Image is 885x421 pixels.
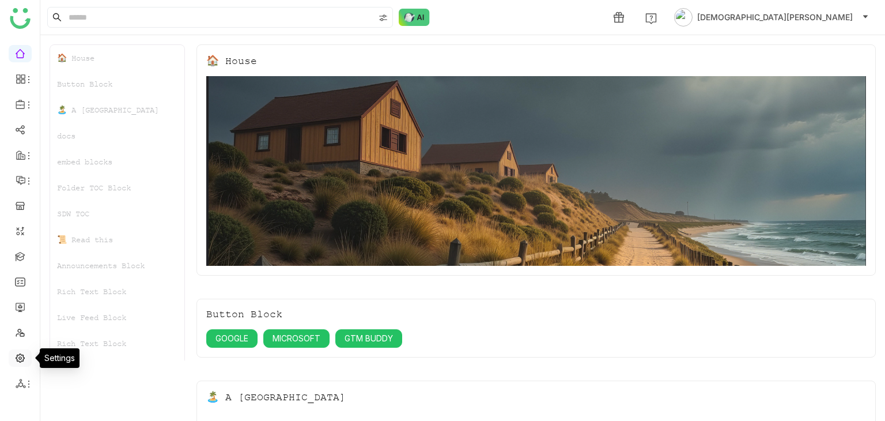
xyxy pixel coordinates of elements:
div: 📜 Read this [50,227,184,253]
img: 68553b2292361c547d91f02a [206,76,866,266]
div: Live Feed Block [50,305,184,330]
span: [DEMOGRAPHIC_DATA][PERSON_NAME] [697,11,853,24]
button: GTM BUDDY [335,329,402,348]
button: GOOGLE [206,329,258,348]
div: Button Block [206,309,282,320]
span: GTM BUDDY [345,332,393,345]
img: logo [10,8,31,29]
img: help.svg [645,13,657,24]
img: search-type.svg [379,13,388,22]
div: SDW TOC [50,201,184,227]
span: MICROSOFT [273,332,320,345]
div: docs [50,123,184,149]
img: avatar [674,8,693,27]
div: 🏝️ A [GEOGRAPHIC_DATA] [206,390,346,403]
div: Settings [40,348,80,368]
div: 🏝️ A [GEOGRAPHIC_DATA] [50,97,184,123]
div: 🏠 House [50,45,184,71]
button: MICROSOFT [263,329,330,348]
div: Button Block [50,71,184,97]
div: Most Shared Block [50,356,184,382]
img: ask-buddy-normal.svg [399,9,430,26]
div: Folder TOC Block [50,175,184,201]
div: Rich Text Block [50,279,184,305]
div: 🏠 House [206,54,257,67]
div: Rich Text Block [50,330,184,356]
span: GOOGLE [215,332,248,345]
div: embed blocks [50,149,184,175]
div: Announcements Block [50,253,184,279]
button: [DEMOGRAPHIC_DATA][PERSON_NAME] [672,8,871,27]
